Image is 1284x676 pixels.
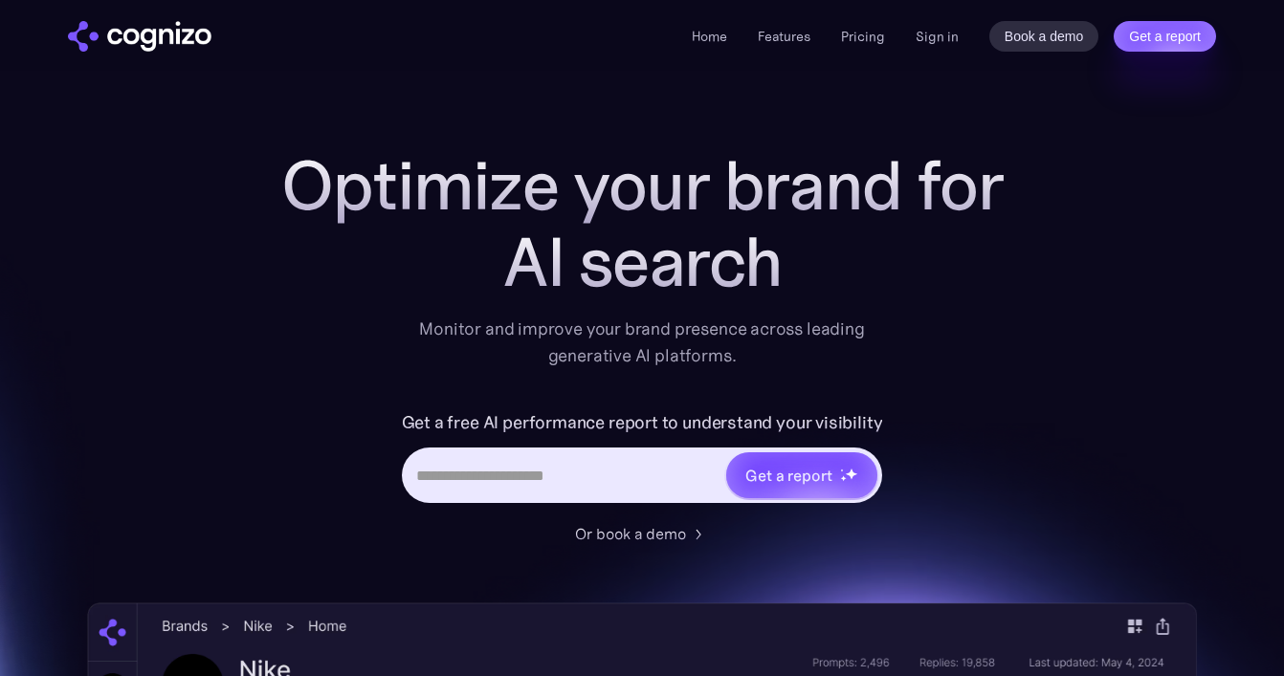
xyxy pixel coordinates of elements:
form: Hero URL Input Form [402,407,883,512]
label: Get a free AI performance report to understand your visibility [402,407,883,438]
a: Features [758,28,810,45]
img: cognizo logo [68,21,211,52]
div: Or book a demo [575,522,686,545]
img: star [840,475,847,482]
img: star [845,468,857,480]
a: Pricing [841,28,885,45]
a: Or book a demo [575,522,709,545]
img: star [840,469,843,471]
div: Monitor and improve your brand presence across leading generative AI platforms. [407,316,877,369]
a: Book a demo [989,21,1099,52]
h1: Optimize your brand for [259,147,1025,224]
div: Get a report [745,464,831,487]
a: Home [692,28,727,45]
a: Get a reportstarstarstar [724,450,879,500]
a: Sign in [916,25,959,48]
div: AI search [259,224,1025,300]
a: home [68,21,211,52]
a: Get a report [1114,21,1216,52]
